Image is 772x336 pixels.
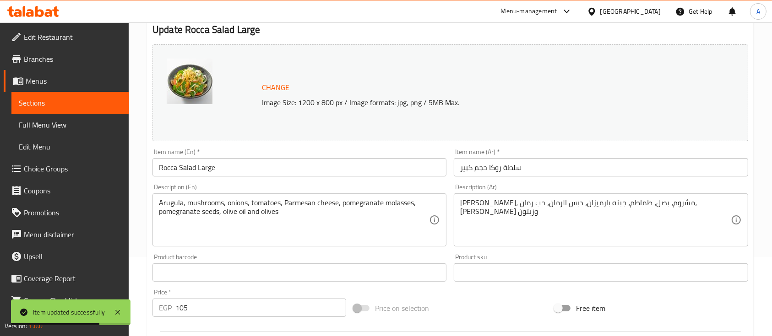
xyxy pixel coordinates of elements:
[26,75,122,86] span: Menus
[24,273,122,284] span: Coverage Report
[4,180,129,202] a: Coupons
[600,6,661,16] div: [GEOGRAPHIC_DATA]
[11,92,129,114] a: Sections
[460,198,730,242] textarea: [PERSON_NAME]، مشروم، بصل، طماطم، جبنه بارميزان، دبس الرمان، حب رمان، [PERSON_NAME] وزيتون
[28,320,43,332] span: 1.0.0
[4,26,129,48] a: Edit Restaurant
[159,198,429,242] textarea: Arugula, mushrooms, onions, tomatoes, Parmesan cheese, pomegranate molasses, pomegranate seeds, o...
[24,185,122,196] span: Coupons
[24,295,122,306] span: Grocery Checklist
[4,158,129,180] a: Choice Groups
[4,202,129,224] a: Promotions
[454,263,748,282] input: Please enter product sku
[33,307,105,317] div: Item updated successfully
[756,6,760,16] span: A
[152,23,748,37] h2: Update Rocca Salad Large
[24,207,122,218] span: Promotions
[24,163,122,174] span: Choice Groups
[152,158,446,176] input: Enter name En
[175,299,346,317] input: Please enter price
[152,263,446,282] input: Please enter product barcode
[258,97,684,108] p: Image Size: 1200 x 800 px / Image formats: jpg, png / 5MB Max.
[501,6,557,17] div: Menu-management
[24,229,122,240] span: Menu disclaimer
[4,224,129,245] a: Menu disclaimer
[4,70,129,92] a: Menus
[4,267,129,289] a: Coverage Report
[454,158,748,176] input: Enter name Ar
[159,302,172,313] p: EGP
[24,251,122,262] span: Upsell
[167,59,212,104] img: %D8%B3%D9%84%D8%B7%D8%A9_%D8%AC%D8%B1%D8%AC%D9%8A%D8%B1638296859851624113.jpg
[19,141,122,152] span: Edit Menu
[19,97,122,108] span: Sections
[262,81,289,94] span: Change
[11,136,129,158] a: Edit Menu
[375,303,429,314] span: Price on selection
[19,119,122,130] span: Full Menu View
[4,289,129,311] a: Grocery Checklist
[5,320,27,332] span: Version:
[258,78,293,97] button: Change
[11,114,129,136] a: Full Menu View
[576,303,605,314] span: Free item
[4,48,129,70] a: Branches
[4,245,129,267] a: Upsell
[24,53,122,64] span: Branches
[24,32,122,43] span: Edit Restaurant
